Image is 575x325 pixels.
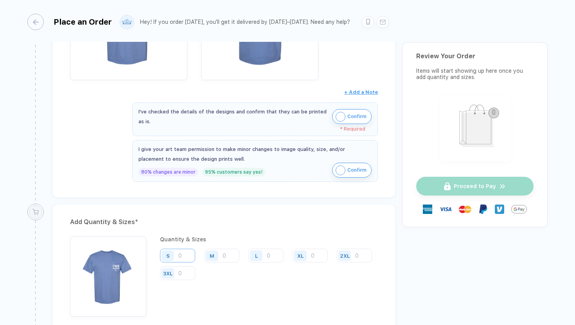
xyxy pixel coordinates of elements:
[255,253,258,259] div: L
[138,107,328,126] div: I've checked the details of the designs and confirm that they can be printed as is.
[202,168,265,176] div: 95% customers say yes!
[120,15,134,29] img: user profile
[210,253,214,259] div: M
[163,270,172,276] div: 3XL
[423,205,432,214] img: express
[336,112,345,122] img: icon
[138,126,365,132] div: * Required
[70,216,378,228] div: Add Quantity & Sizes
[138,144,372,164] div: I give your art team permission to make minor changes to image quality, size, and/or placement to...
[138,168,198,176] div: 80% changes are minor
[495,205,504,214] img: Venmo
[347,110,367,123] span: Confirm
[344,86,378,99] button: + Add a Note
[297,253,304,259] div: XL
[340,253,350,259] div: 2XL
[54,17,112,27] div: Place an Order
[459,203,471,215] img: master-card
[443,99,507,156] img: shopping_bag.png
[439,203,452,215] img: visa
[332,163,372,178] button: iconConfirm
[416,68,534,80] div: Items will start showing up here once you add quantity and sizes.
[74,240,142,309] img: b399746f-e610-49cb-b1f5-a732a92b2479_nt_front_1758827504572.jpg
[511,201,527,217] img: GPay
[344,89,378,95] span: + Add a Note
[336,165,345,175] img: icon
[332,109,372,124] button: iconConfirm
[140,19,350,25] div: Hey! If you order [DATE], you'll get it delivered by [DATE]–[DATE]. Need any help?
[166,253,170,259] div: S
[347,164,367,176] span: Confirm
[160,236,378,242] div: Quantity & Sizes
[478,205,488,214] img: Paypal
[416,52,534,60] div: Review Your Order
